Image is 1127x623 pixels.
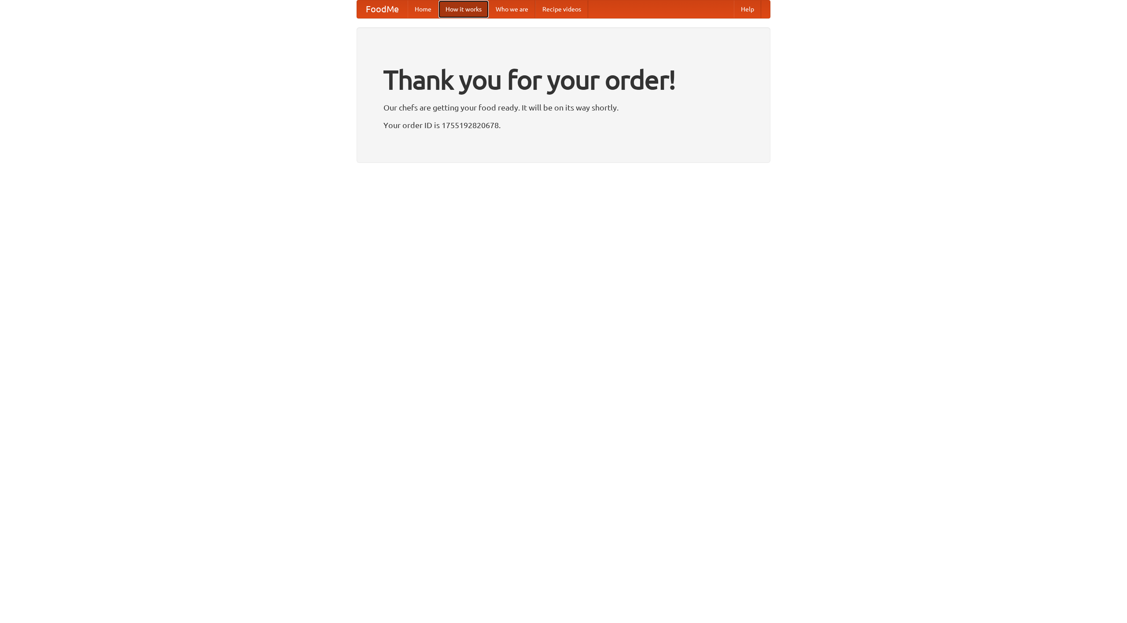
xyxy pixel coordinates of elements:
[383,101,744,114] p: Our chefs are getting your food ready. It will be on its way shortly.
[357,0,408,18] a: FoodMe
[438,0,489,18] a: How it works
[383,118,744,132] p: Your order ID is 1755192820678.
[408,0,438,18] a: Home
[734,0,761,18] a: Help
[489,0,535,18] a: Who we are
[535,0,588,18] a: Recipe videos
[383,59,744,101] h1: Thank you for your order!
